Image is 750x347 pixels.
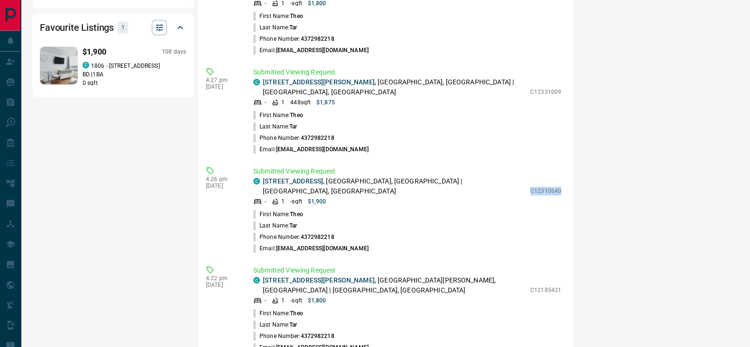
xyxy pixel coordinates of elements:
[290,211,303,218] span: Theo
[253,122,297,131] p: Last Name:
[40,45,186,87] a: Favourited listing$1,900108 dayscondos.ca1806 - [STREET_ADDRESS]BD |1BA0 sqft
[263,77,526,97] p: , [GEOGRAPHIC_DATA], [GEOGRAPHIC_DATA] | [GEOGRAPHIC_DATA], [GEOGRAPHIC_DATA]
[83,62,89,68] div: condos.ca
[253,178,260,184] div: condos.ca
[253,111,303,119] p: First Name:
[253,244,369,253] p: Email:
[289,321,297,328] span: Tar
[263,276,375,284] a: [STREET_ADDRESS][PERSON_NAME]
[290,197,302,206] p: - sqft
[253,221,297,230] p: Last Name:
[120,22,125,33] p: 1
[206,183,239,189] p: [DATE]
[300,135,334,141] span: 4372982218
[253,46,369,55] p: Email:
[253,35,334,43] p: Phone Number:
[253,265,561,275] p: Submitted Viewing Request
[281,296,285,305] p: 1
[253,79,260,85] div: condos.ca
[290,112,303,119] span: Theo
[253,145,369,154] p: Email:
[263,176,526,196] p: , [GEOGRAPHIC_DATA], [GEOGRAPHIC_DATA] | [GEOGRAPHIC_DATA], [GEOGRAPHIC_DATA]
[290,296,302,305] p: - sqft
[40,16,186,39] div: Favourite Listings1
[530,286,561,294] p: C12185431
[253,332,334,340] p: Phone Number:
[290,13,303,19] span: Theo
[265,296,266,305] p: -
[206,275,239,282] p: 4:22 pm
[91,62,160,70] p: 1806 - [STREET_ADDRESS]
[276,245,369,252] span: [EMAIL_ADDRESS][DOMAIN_NAME]
[253,12,303,20] p: First Name:
[290,310,303,317] span: Theo
[30,46,88,84] img: Favourited listing
[253,309,303,318] p: First Name:
[316,98,335,107] p: $1,875
[265,197,266,206] p: -
[276,47,369,54] span: [EMAIL_ADDRESS][DOMAIN_NAME]
[83,46,106,58] p: $1,900
[289,123,297,130] span: Tar
[206,77,239,83] p: 4:27 pm
[162,48,186,56] p: 108 days
[253,320,297,329] p: Last Name:
[308,296,326,305] p: $1,800
[300,333,334,339] span: 4372982218
[263,177,323,185] a: [STREET_ADDRESS]
[300,234,334,240] span: 4372982218
[83,79,186,87] p: 0 sqft
[263,78,375,86] a: [STREET_ADDRESS][PERSON_NAME]
[281,98,285,107] p: 1
[289,24,297,31] span: Tar
[253,166,561,176] p: Submitted Viewing Request
[206,83,239,90] p: [DATE]
[253,23,297,32] p: Last Name:
[206,176,239,183] p: 4:26 pm
[530,88,561,96] p: C12331009
[289,222,297,229] span: Tar
[281,197,285,206] p: 1
[530,187,561,195] p: C12310640
[83,70,186,79] p: BD | 1 BA
[300,36,334,42] span: 4372982218
[253,67,561,77] p: Submitted Viewing Request
[253,134,334,142] p: Phone Number:
[253,277,260,283] div: condos.ca
[265,98,266,107] p: -
[253,233,334,241] p: Phone Number:
[276,146,369,153] span: [EMAIL_ADDRESS][DOMAIN_NAME]
[206,282,239,288] p: [DATE]
[253,210,303,219] p: First Name:
[290,98,311,107] p: 448 sqft
[308,197,326,206] p: $1,900
[40,20,114,35] h2: Favourite Listings
[263,275,526,295] p: , [GEOGRAPHIC_DATA][PERSON_NAME], [GEOGRAPHIC_DATA] | [GEOGRAPHIC_DATA], [GEOGRAPHIC_DATA]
